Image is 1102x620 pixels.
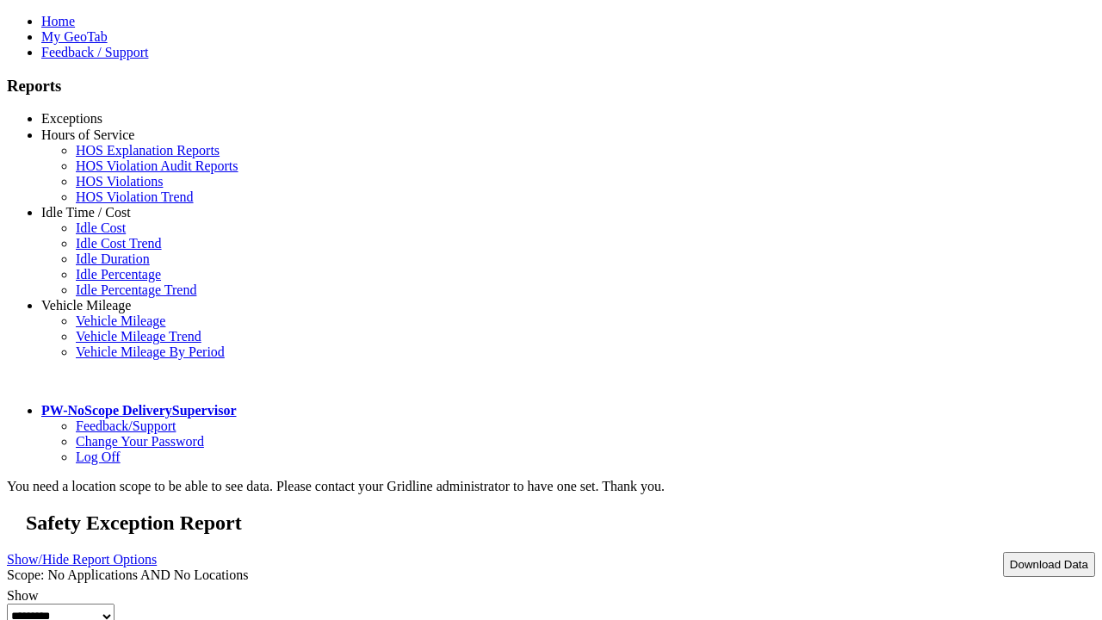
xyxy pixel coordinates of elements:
[41,111,102,126] a: Exceptions
[41,403,236,418] a: PW-NoScope DeliverySupervisor
[76,434,204,449] a: Change Your Password
[41,298,131,313] a: Vehicle Mileage
[76,449,121,464] a: Log Off
[76,282,196,297] a: Idle Percentage Trend
[7,77,1095,96] h3: Reports
[7,567,248,582] span: Scope: No Applications AND No Locations
[76,313,165,328] a: Vehicle Mileage
[7,479,1095,494] div: You need a location scope to be able to see data. Please contact your Gridline administrator to h...
[76,418,176,433] a: Feedback/Support
[7,588,38,603] label: Show
[76,189,194,204] a: HOS Violation Trend
[76,251,150,266] a: Idle Duration
[76,143,220,158] a: HOS Explanation Reports
[76,127,201,141] a: Critical Engine Events
[76,329,201,344] a: Vehicle Mileage Trend
[26,512,1095,535] h2: Safety Exception Report
[41,205,131,220] a: Idle Time / Cost
[41,127,134,142] a: Hours of Service
[76,236,162,251] a: Idle Cost Trend
[1003,552,1095,577] button: Download Data
[41,29,108,44] a: My GeoTab
[76,344,225,359] a: Vehicle Mileage By Period
[76,220,126,235] a: Idle Cost
[7,548,157,571] a: Show/Hide Report Options
[76,174,163,189] a: HOS Violations
[41,14,75,28] a: Home
[41,45,148,59] a: Feedback / Support
[76,267,161,282] a: Idle Percentage
[76,158,238,173] a: HOS Violation Audit Reports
